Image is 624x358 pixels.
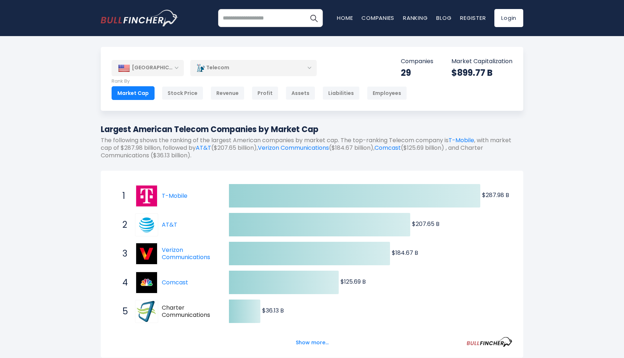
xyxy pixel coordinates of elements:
a: Go to homepage [101,10,178,26]
div: 29 [401,67,433,78]
img: Verizon Communications [136,243,157,264]
a: T-Mobile [135,184,162,208]
text: $287.98 B [482,191,509,199]
div: $899.77 B [451,67,512,78]
a: Register [460,14,486,22]
img: T-Mobile [136,185,157,206]
div: Employees [367,86,407,100]
img: bullfincher logo [101,10,178,26]
p: The following shows the ranking of the largest American companies by market cap. The top-ranking ... [101,137,523,159]
a: Comcast [162,278,188,287]
text: $184.67 B [392,249,418,257]
a: T-Mobile [448,136,474,144]
a: Comcast [135,271,162,294]
span: 2 [119,219,126,231]
div: [GEOGRAPHIC_DATA] [112,60,184,76]
p: Market Capitalization [451,58,512,65]
div: Market Cap [112,86,155,100]
a: Verizon Communications [162,246,210,262]
button: Show more... [291,337,333,349]
a: AT&T [162,221,177,229]
span: 5 [119,305,126,318]
div: Stock Price [162,86,203,100]
p: Companies [401,58,433,65]
span: 3 [119,248,126,260]
span: 1 [119,190,126,202]
text: $36.13 B [262,306,284,315]
a: AT&T [196,144,211,152]
text: $125.69 B [341,278,366,286]
span: 4 [119,276,126,289]
span: Charter Communications [162,304,216,319]
text: $207.65 B [412,220,439,228]
div: Assets [286,86,315,100]
div: Revenue [211,86,244,100]
div: Profit [252,86,278,100]
p: Rank By [112,78,407,84]
div: Liabilities [322,86,360,100]
h1: Largest American Telecom Companies by Market Cap [101,123,523,135]
div: Telecom [190,60,317,76]
a: T-Mobile [162,192,187,200]
a: Login [494,9,523,27]
a: Blog [436,14,451,22]
a: Comcast [374,144,401,152]
a: Home [337,14,353,22]
a: Companies [361,14,394,22]
img: Charter Communications [136,301,157,322]
img: Comcast [136,272,157,293]
a: Ranking [403,14,428,22]
img: AT&T [136,214,157,235]
button: Search [305,9,323,27]
a: Verizon Communications [135,242,162,265]
a: AT&T [135,213,162,236]
a: Verizon Communications [258,144,329,152]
